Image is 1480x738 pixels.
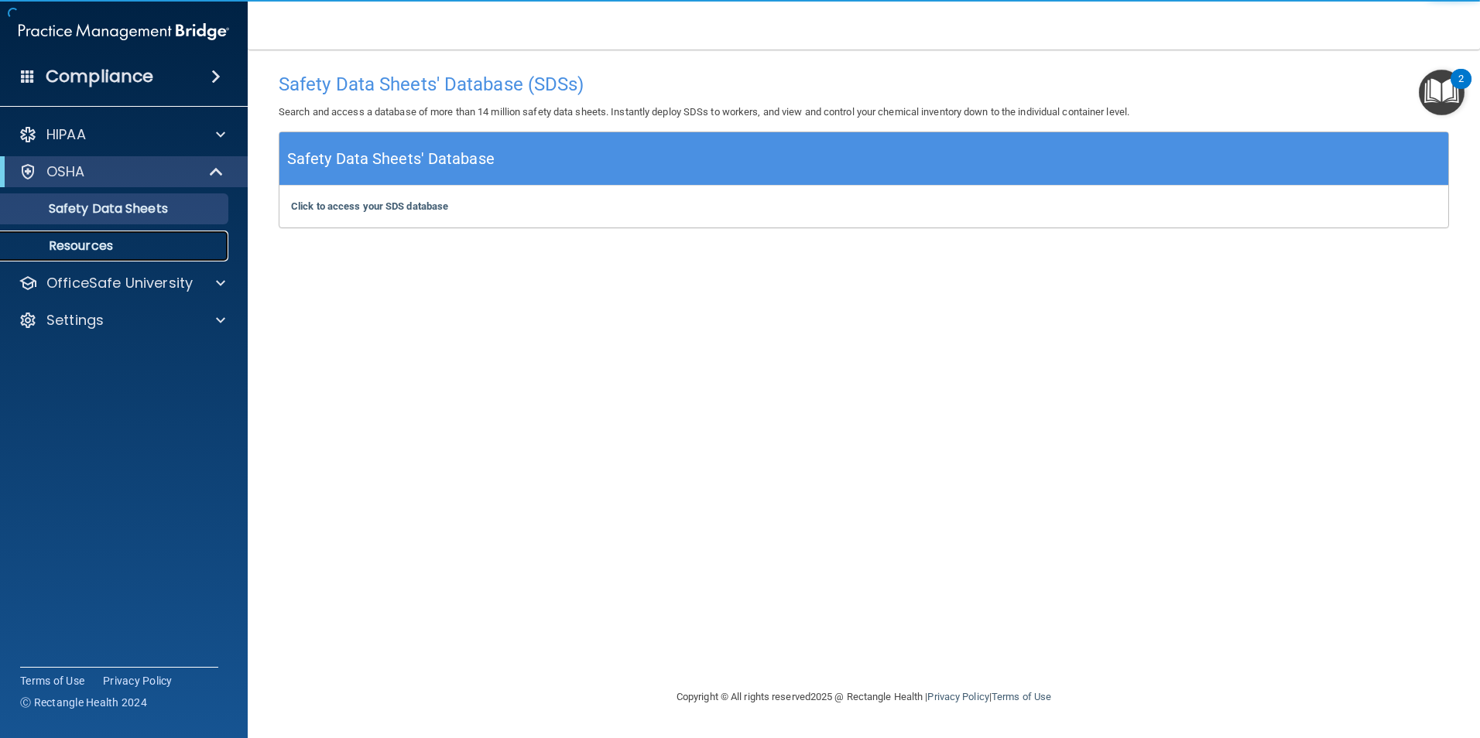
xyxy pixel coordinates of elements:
[927,691,988,702] a: Privacy Policy
[279,103,1449,121] p: Search and access a database of more than 14 million safety data sheets. Instantly deploy SDSs to...
[19,125,225,144] a: HIPAA
[287,145,495,173] h5: Safety Data Sheets' Database
[20,695,147,710] span: Ⓒ Rectangle Health 2024
[103,673,173,688] a: Privacy Policy
[19,162,224,181] a: OSHA
[19,311,225,330] a: Settings
[1458,79,1464,99] div: 2
[10,201,221,217] p: Safety Data Sheets
[992,691,1051,702] a: Terms of Use
[20,673,84,688] a: Terms of Use
[46,274,193,292] p: OfficeSafe University
[279,74,1449,94] h4: Safety Data Sheets' Database (SDSs)
[10,238,221,254] p: Resources
[1212,628,1461,690] iframe: Drift Widget Chat Controller
[46,162,85,181] p: OSHA
[581,672,1146,722] div: Copyright © All rights reserved 2025 @ Rectangle Health | |
[291,200,448,212] a: Click to access your SDS database
[46,125,86,144] p: HIPAA
[46,66,153,87] h4: Compliance
[19,274,225,292] a: OfficeSafe University
[46,311,104,330] p: Settings
[1419,70,1465,115] button: Open Resource Center, 2 new notifications
[19,16,229,47] img: PMB logo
